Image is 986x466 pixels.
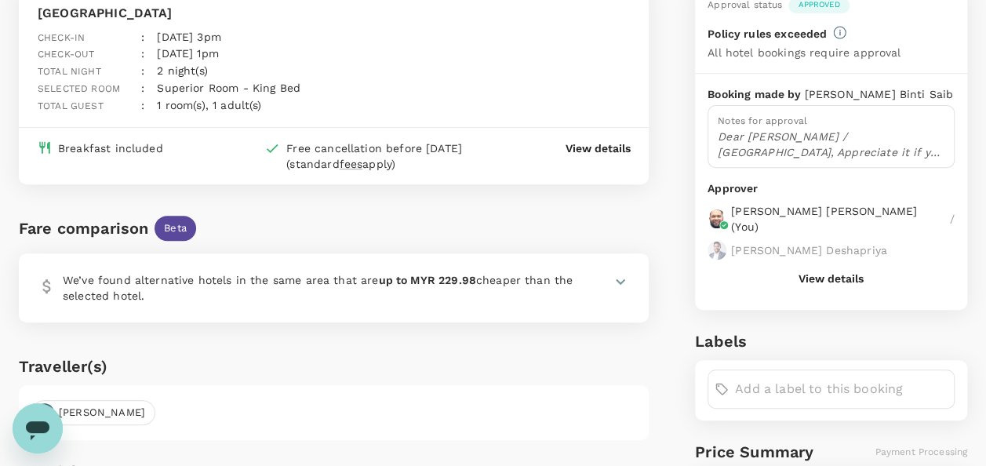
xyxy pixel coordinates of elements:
div: : [129,16,144,46]
span: Check-in [38,32,85,43]
div: Breakfast included [58,140,163,156]
p: We’ve found alternative hotels in the same area that are cheaper than the selected hotel. [63,272,574,304]
img: avatar-67b4218f54620.jpeg [708,209,726,228]
div: : [129,50,144,80]
span: Total guest [38,100,104,111]
p: / [950,211,955,227]
span: Notes for approval [718,115,807,126]
div: Free cancellation before [DATE] (standard apply) [286,140,504,172]
b: up to MYR 229.98 [378,274,475,286]
p: Superior Room - King Bed [157,80,300,96]
span: Selected room [38,83,120,94]
span: Total night [38,66,101,77]
p: All hotel bookings require approval [708,45,900,60]
div: : [129,67,144,97]
p: [PERSON_NAME] Binti Saib [804,86,953,102]
p: [GEOGRAPHIC_DATA] [38,4,380,23]
span: [PERSON_NAME] [49,406,155,420]
span: Beta [155,221,196,236]
p: Policy rules exceeded [708,26,827,42]
p: Dear [PERSON_NAME] / [GEOGRAPHIC_DATA], Appreciate it if you could review and approve as below: A... [718,129,944,160]
button: View details [565,140,630,156]
span: fees [340,158,363,170]
span: Payment Processing [875,446,967,457]
p: [PERSON_NAME] Deshapriya [731,242,887,258]
span: Check-out [38,49,94,60]
p: [PERSON_NAME] [PERSON_NAME] ( You ) [731,203,945,235]
h6: Traveller(s) [19,354,649,379]
div: : [129,85,144,115]
p: 2 night(s) [157,63,208,78]
button: View details [799,272,864,285]
div: MB [35,403,54,422]
img: avatar-67a5bcb800f47.png [708,241,726,260]
p: [DATE] 3pm [157,29,221,45]
h6: Labels [695,329,967,354]
input: Add a label to this booking [735,377,948,402]
h6: Price Summary [695,439,813,464]
p: 1 room(s), 1 adult(s) [157,97,261,113]
p: Booking made by [708,86,804,102]
div: Fare comparison [19,216,148,241]
div: : [129,33,144,63]
p: Approver [708,180,955,197]
p: [DATE] 1pm [157,46,219,61]
iframe: Button to launch messaging window [13,403,63,453]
